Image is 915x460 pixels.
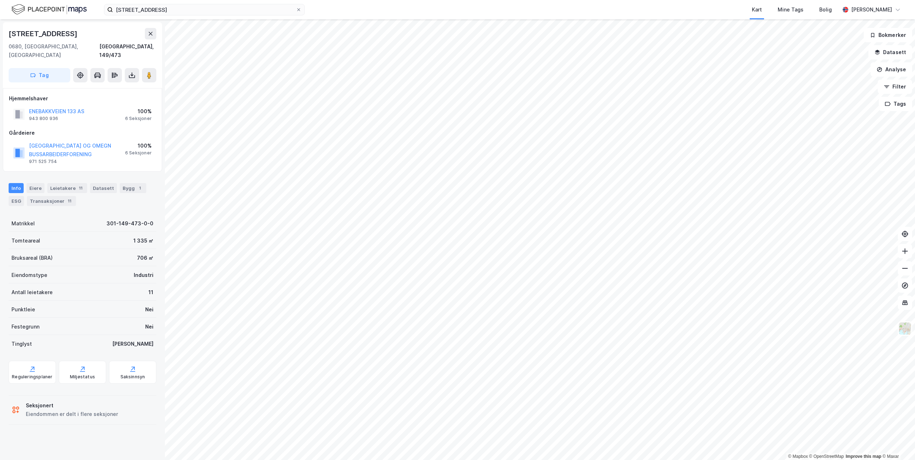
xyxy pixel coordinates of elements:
div: Reguleringsplaner [12,374,52,380]
img: logo.f888ab2527a4732fd821a326f86c7f29.svg [11,3,87,16]
div: Tomteareal [11,236,40,245]
div: Seksjonert [26,401,118,410]
div: Info [9,183,24,193]
button: Datasett [868,45,912,59]
div: Bygg [120,183,146,193]
div: 100% [125,142,152,150]
button: Filter [878,80,912,94]
div: Gårdeiere [9,129,156,137]
div: 943 800 936 [29,116,58,121]
div: Nei [145,305,153,314]
div: 971 525 754 [29,159,57,164]
div: 11 [148,288,153,297]
div: Kart [752,5,762,14]
button: Tags [879,97,912,111]
div: Bruksareal (BRA) [11,254,53,262]
div: Mine Tags [778,5,803,14]
div: Datasett [90,183,117,193]
button: Analyse [871,62,912,77]
div: Festegrunn [11,322,39,331]
div: Leietakere [47,183,87,193]
div: 1 335 ㎡ [133,236,153,245]
div: [STREET_ADDRESS] [9,28,79,39]
div: 706 ㎡ [137,254,153,262]
div: 6 Seksjoner [125,116,152,121]
img: Z [898,322,912,335]
div: Punktleie [11,305,35,314]
iframe: Chat Widget [879,426,915,460]
div: Hjemmelshaver [9,94,156,103]
div: 100% [125,107,152,116]
div: ESG [9,196,24,206]
div: Eiere [27,183,44,193]
div: Bolig [819,5,832,14]
a: OpenStreetMap [809,454,844,459]
div: Transaksjoner [27,196,76,206]
a: Mapbox [788,454,808,459]
div: 0680, [GEOGRAPHIC_DATA], [GEOGRAPHIC_DATA] [9,42,99,59]
a: Improve this map [846,454,881,459]
div: 11 [66,197,73,205]
button: Tag [9,68,70,82]
div: Kontrollprogram for chat [879,426,915,460]
div: 301-149-473-0-0 [106,219,153,228]
div: Antall leietakere [11,288,53,297]
div: [PERSON_NAME] [851,5,892,14]
div: 11 [77,185,84,192]
div: Saksinnsyn [120,374,145,380]
div: Miljøstatus [70,374,95,380]
div: Tinglyst [11,340,32,348]
div: [PERSON_NAME] [112,340,153,348]
div: Matrikkel [11,219,35,228]
div: 1 [136,185,143,192]
div: Nei [145,322,153,331]
div: 6 Seksjoner [125,150,152,156]
div: Eiendommen er delt i flere seksjoner [26,410,118,418]
div: [GEOGRAPHIC_DATA], 149/473 [99,42,156,59]
div: Industri [134,271,153,279]
div: Eiendomstype [11,271,47,279]
button: Bokmerker [864,28,912,42]
input: Søk på adresse, matrikkel, gårdeiere, leietakere eller personer [113,4,296,15]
